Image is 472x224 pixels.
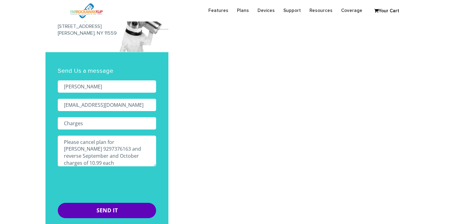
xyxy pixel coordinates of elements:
[305,5,337,17] a: Resources
[253,5,279,17] a: Devices
[371,6,402,16] a: Your Cart
[58,117,156,129] input: Subject
[58,80,156,93] input: Name
[337,5,367,17] a: Coverage
[58,203,156,218] input: Send It
[58,99,156,111] input: Email
[58,68,156,74] h6: Send Us a message
[204,5,233,17] a: Features
[233,5,253,17] a: Plans
[279,5,305,17] a: Support
[62,174,156,198] iframe: reCAPTCHA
